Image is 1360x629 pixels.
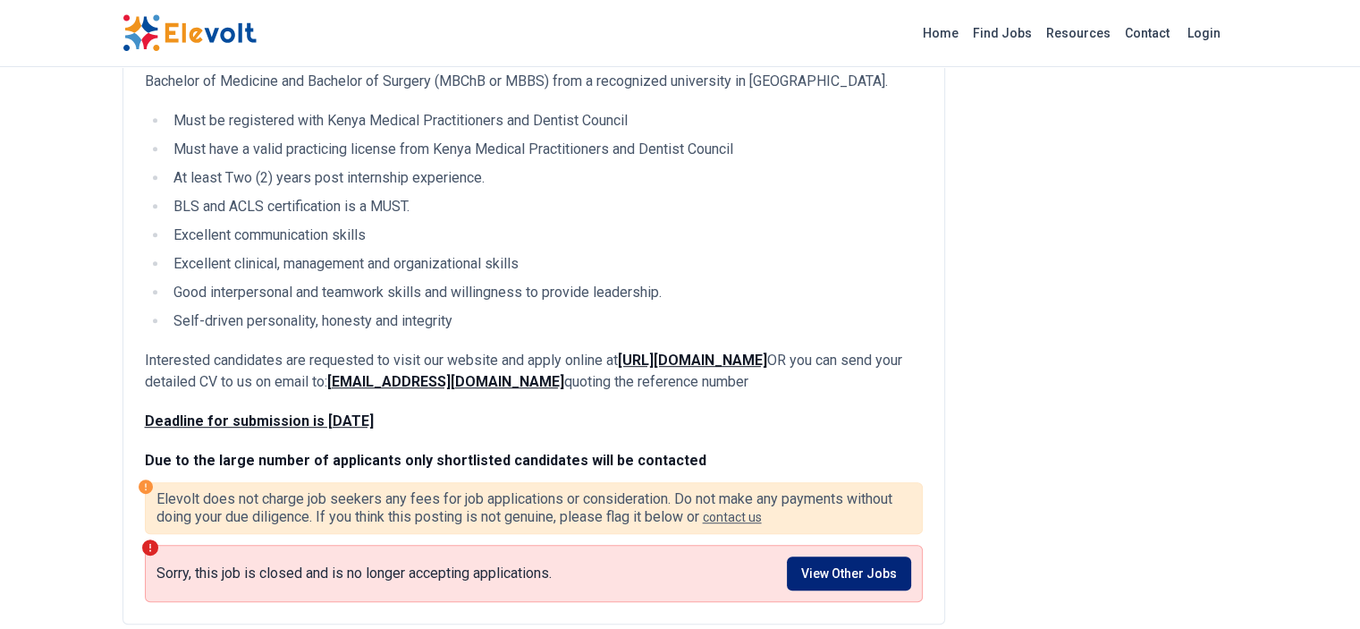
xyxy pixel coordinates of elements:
li: BLS and ACLS certification is a MUST. [168,196,923,217]
li: Must be registered with Kenya Medical Practitioners and Dentist Council [168,110,923,132]
li: Self-driven personality, honesty and integrity [168,310,923,332]
ins: Deadline for submission is [DATE] [145,412,374,429]
a: Find Jobs [966,19,1039,47]
li: Excellent clinical, management and organizational skills [168,253,923,275]
li: Excellent communication skills [168,225,923,246]
p: Elevolt does not charge job seekers any fees for job applications or consideration. Do not make a... [156,490,911,526]
strong: Due to the large number of applicants only shortlisted candidates will be contacted [145,452,706,469]
a: [URL][DOMAIN_NAME] [618,352,767,369]
li: Good interpersonal and teamwork skills and willingness to provide leadership. [168,282,923,303]
a: Contact [1118,19,1177,47]
li: Must have a valid practicing license from Kenya Medical Practitioners and Dentist Council [168,139,923,160]
a: Resources [1039,19,1118,47]
li: At least Two (2) years post internship experience. [168,167,923,189]
a: View Other Jobs [787,557,911,591]
p: Interested candidates are requested to visit our website and apply online at OR you can send your... [145,350,923,393]
a: Login [1177,15,1231,51]
p: Sorry, this job is closed and is no longer accepting applications. [156,565,552,582]
iframe: Chat Widget [1271,543,1360,629]
p: Bachelor of Medicine and Bachelor of Surgery (MBChB or MBBS) from a recognized university in [GEO... [145,71,923,92]
a: [EMAIL_ADDRESS][DOMAIN_NAME] [327,373,564,390]
img: Elevolt [122,14,257,52]
a: Home [916,19,966,47]
a: contact us [703,510,762,524]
